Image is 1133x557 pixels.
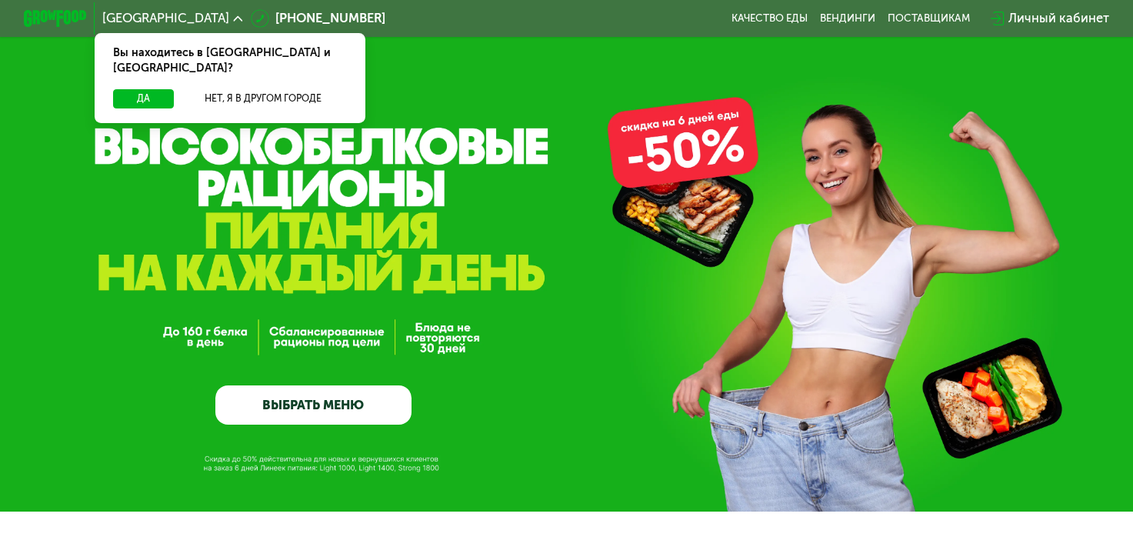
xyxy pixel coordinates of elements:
div: Вы находитесь в [GEOGRAPHIC_DATA] и [GEOGRAPHIC_DATA]? [95,33,365,90]
span: [GEOGRAPHIC_DATA] [102,12,229,25]
a: Качество еды [731,12,808,25]
div: Личный кабинет [1008,9,1109,28]
a: [PHONE_NUMBER] [251,9,386,28]
a: Вендинги [820,12,875,25]
div: поставщикам [888,12,970,25]
button: Да [113,89,174,108]
a: ВЫБРАТЬ МЕНЮ [215,385,412,425]
button: Нет, я в другом городе [180,89,346,108]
